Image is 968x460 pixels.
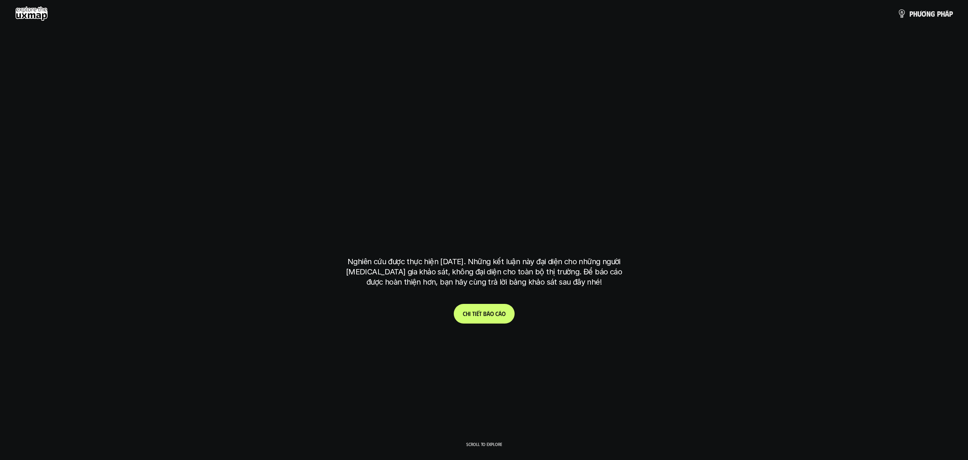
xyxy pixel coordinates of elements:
span: i [475,310,476,317]
span: o [502,310,506,317]
p: Scroll to explore [466,441,502,447]
span: i [469,310,471,317]
span: g [931,9,935,18]
span: o [490,310,494,317]
span: b [483,310,487,317]
span: n [926,9,931,18]
span: c [495,310,498,317]
h1: tại [GEOGRAPHIC_DATA] [349,217,619,249]
span: t [479,310,482,317]
span: ư [917,9,921,18]
span: C [463,310,466,317]
span: h [913,9,917,18]
p: Nghiên cứu được thực hiện [DATE]. Những kết luận này đại diện cho những người [MEDICAL_DATA] gia ... [342,257,626,287]
span: h [466,310,469,317]
span: h [941,9,945,18]
span: p [949,9,953,18]
span: p [909,9,913,18]
span: p [937,9,941,18]
a: Chitiếtbáocáo [454,304,515,324]
h6: Kết quả nghiên cứu [458,139,515,147]
span: t [472,310,475,317]
span: á [487,310,490,317]
span: á [945,9,949,18]
a: phươngpháp [897,6,953,21]
span: á [498,310,502,317]
span: ơ [921,9,926,18]
span: ế [476,310,479,317]
h1: phạm vi công việc của [346,158,622,189]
